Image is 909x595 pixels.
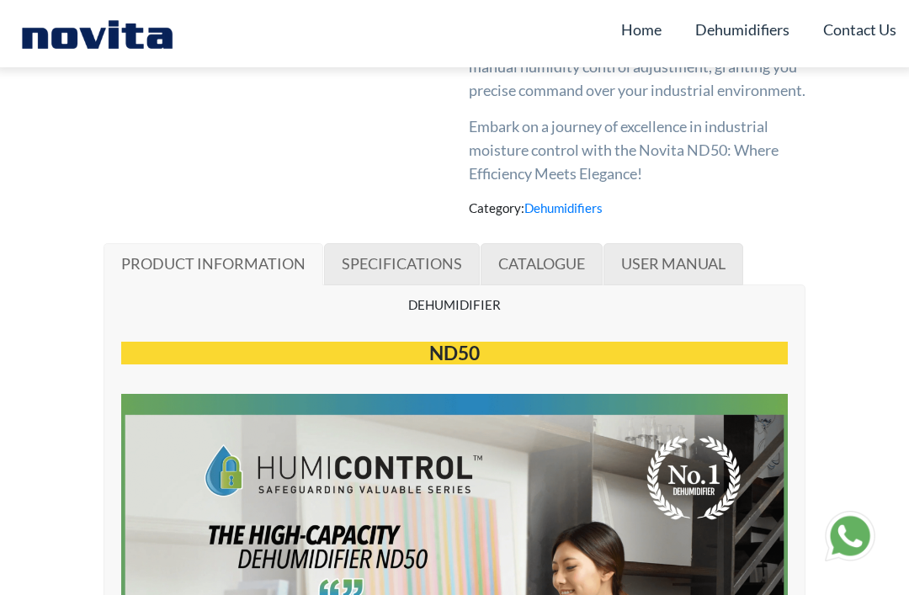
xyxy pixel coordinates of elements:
[324,243,480,285] a: SPECIFICATIONS
[603,243,743,285] a: USER MANUAL
[481,243,603,285] a: CATALOGUE
[469,114,805,185] p: Embark on a journey of excellence in industrial moisture control with the Novita ND50: Where Effi...
[104,243,323,285] a: PRODUCT INFORMATION
[429,341,480,364] span: ND50
[121,254,306,273] span: PRODUCT INFORMATION
[695,13,789,45] a: Dehumidifiers
[469,200,603,215] span: Category:
[342,254,462,273] span: SPECIFICATIONS
[621,13,662,45] a: Home
[13,17,182,50] img: Novita
[621,254,726,273] span: USER MANUAL
[498,254,585,273] span: CATALOGUE
[408,297,501,312] span: DEHUMIDIFIER
[823,13,896,45] a: Contact Us
[524,200,603,215] a: Dehumidifiers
